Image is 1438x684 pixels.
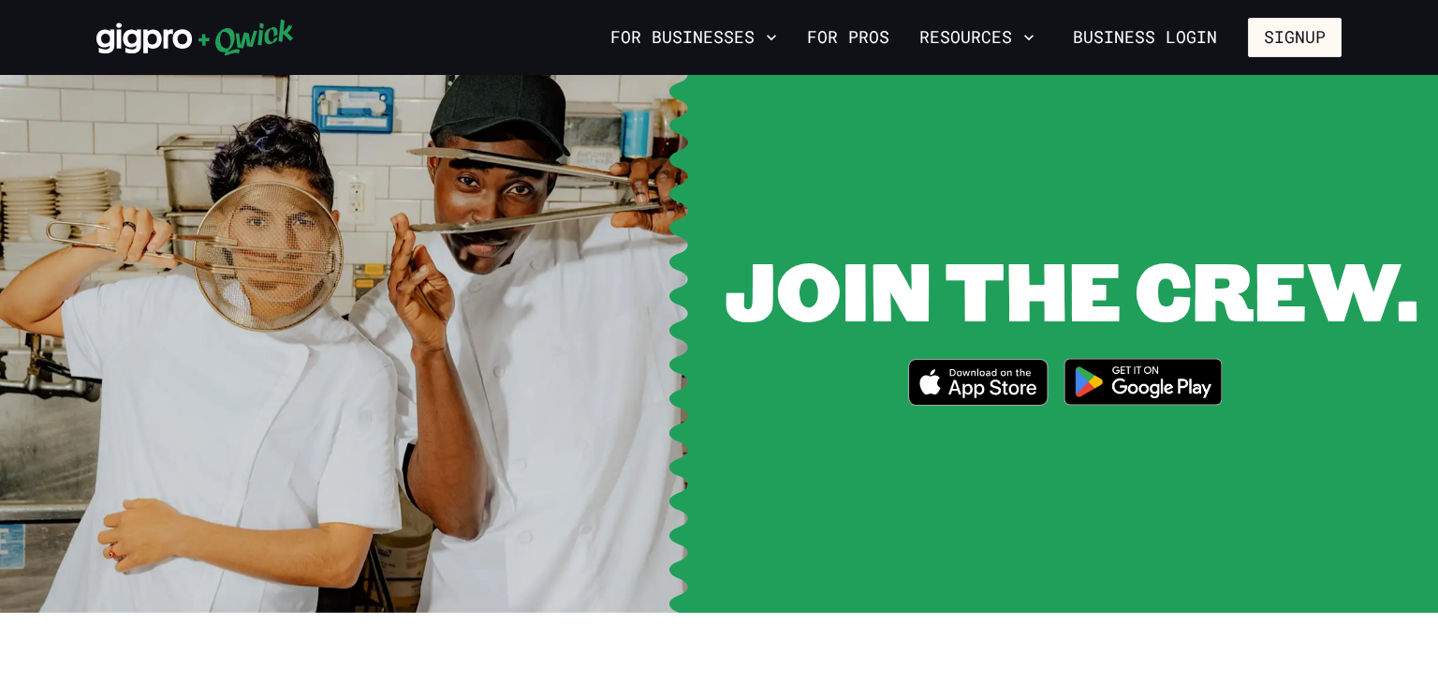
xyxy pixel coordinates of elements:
[725,235,1418,343] span: JOIN THE CREW.
[800,22,897,53] a: For Pros
[603,22,785,53] button: For Businesses
[1248,18,1342,57] button: Signup
[908,359,1049,411] a: Download on the App Store
[912,22,1042,53] button: Resources
[1057,18,1233,57] a: Business Login
[1052,347,1234,417] img: Get it on Google Play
